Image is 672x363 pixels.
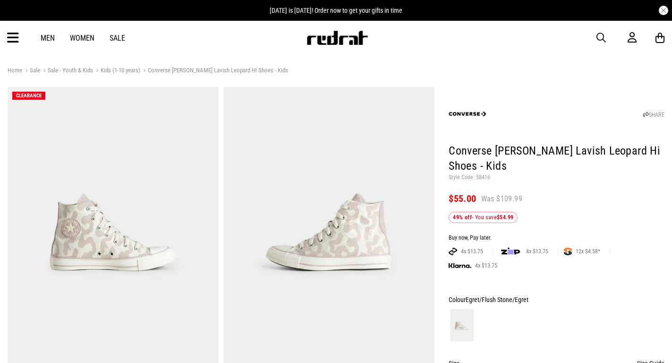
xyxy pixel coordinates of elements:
a: Converse [PERSON_NAME] Lavish Leopard Hi Shoes - Kids [140,67,288,76]
span: CLEARANCE [16,93,42,99]
a: Women [70,34,94,43]
a: Home [8,67,22,74]
img: Converse [449,95,486,133]
b: 49% off [453,214,472,221]
span: 4x $13.75 [522,248,552,255]
p: Style Code: 58416 [449,174,664,181]
span: $55.00 [449,193,476,204]
a: Sale [22,67,40,76]
a: Sale [110,34,125,43]
div: Colour [449,294,664,305]
img: SPLITPAY [564,248,572,255]
span: 4x $13.75 [457,248,487,255]
span: Was $109.99 [481,194,522,204]
span: [DATE] is [DATE]! Order now to get your gifts in time [270,7,402,14]
a: Men [41,34,55,43]
img: Egret/Flush Stone/Egret [450,309,474,341]
img: AFTERPAY [449,248,457,255]
img: Redrat logo [306,31,368,45]
div: - You save [449,212,518,223]
a: Sale - Youth & Kids [40,67,93,76]
img: KLARNA [449,263,471,268]
span: Egret/Flush Stone/Egret [466,296,528,303]
h1: Converse [PERSON_NAME] Lavish Leopard Hi Shoes - Kids [449,144,664,174]
b: $54.99 [497,214,513,221]
div: Buy now, Pay later. [449,234,664,242]
span: 4x $13.75 [471,262,501,269]
a: Kids (1-10 years) [93,67,140,76]
span: 12x $4.58* [572,248,604,255]
img: zip [501,247,520,256]
a: SHARE [643,112,664,118]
